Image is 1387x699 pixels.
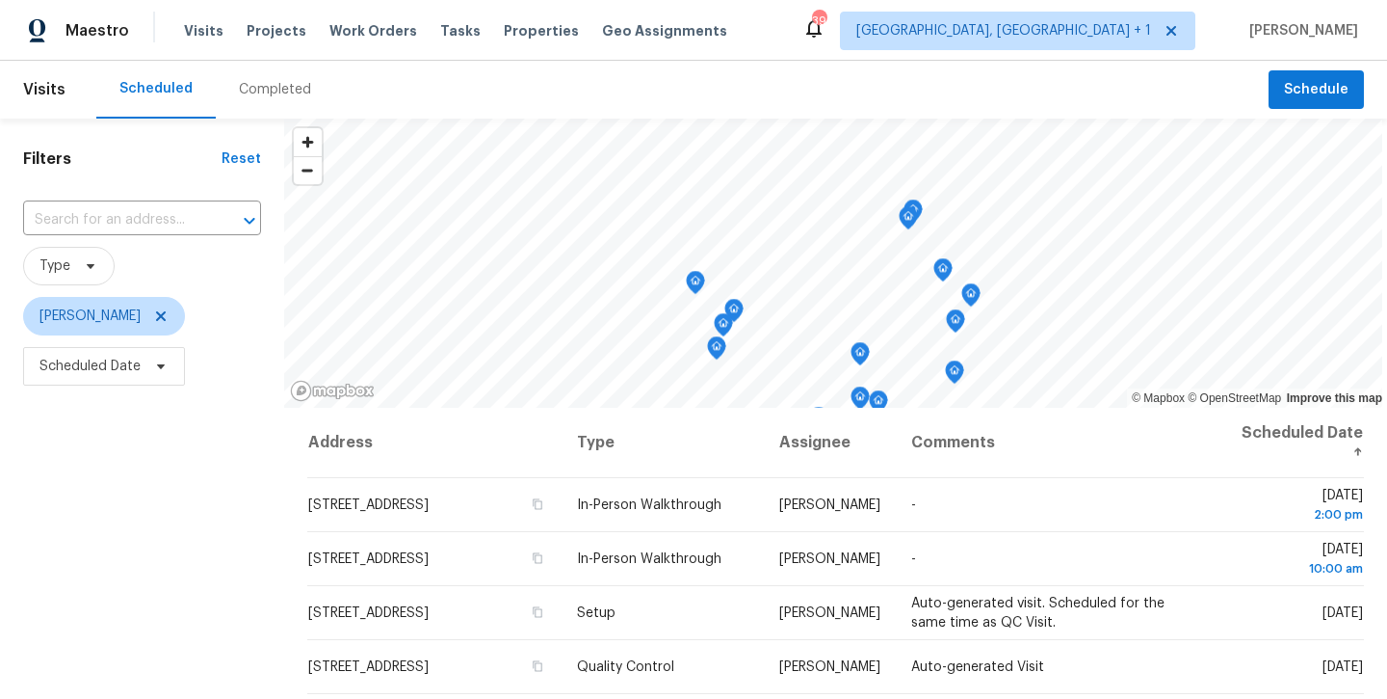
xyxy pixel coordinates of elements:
a: Mapbox [1132,391,1185,405]
div: Map marker [714,313,733,343]
span: [PERSON_NAME] [779,606,880,620]
div: Map marker [686,271,705,301]
span: Tasks [440,24,481,38]
span: Setup [577,606,615,620]
button: Copy Address [529,550,546,567]
div: Map marker [903,200,923,229]
span: Geo Assignments [602,21,727,40]
span: Maestro [65,21,129,40]
div: Completed [239,80,311,99]
span: [DATE] [1322,660,1363,674]
span: [PERSON_NAME] [779,552,880,566]
span: Type [39,256,70,276]
span: [DATE] [1322,606,1363,620]
button: Copy Address [529,658,546,675]
span: In-Person Walkthrough [577,552,721,566]
div: Map marker [945,361,964,390]
span: Properties [504,21,579,40]
span: Auto-generated visit. Scheduled for the same time as QC Visit. [911,597,1165,630]
span: Work Orders [329,21,417,40]
span: Visits [23,68,65,111]
span: Scheduled Date [39,357,141,376]
th: Comments [896,408,1213,478]
span: Schedule [1284,78,1348,102]
div: Map marker [851,387,870,417]
span: Zoom out [294,157,322,184]
span: [GEOGRAPHIC_DATA], [GEOGRAPHIC_DATA] + 1 [856,21,1151,40]
div: Map marker [724,299,744,329]
th: Address [307,408,562,478]
div: Map marker [933,258,953,288]
div: Map marker [851,342,870,372]
div: 2:00 pm [1229,505,1363,524]
h1: Filters [23,149,222,169]
input: Search for an address... [23,205,207,235]
button: Copy Address [529,496,546,513]
div: Map marker [707,336,726,366]
div: Reset [222,149,261,169]
div: Map marker [961,283,981,313]
a: Mapbox homepage [290,380,375,402]
a: Improve this map [1287,391,1382,405]
span: - [911,498,916,512]
a: OpenStreetMap [1188,391,1281,405]
button: Zoom in [294,128,322,156]
span: [STREET_ADDRESS] [308,660,429,674]
span: [DATE] [1229,543,1363,578]
span: Visits [184,21,223,40]
span: [DATE] [1229,489,1363,524]
span: [STREET_ADDRESS] [308,606,429,620]
button: Open [236,207,263,234]
span: [PERSON_NAME] [39,307,141,326]
span: Quality Control [577,660,674,674]
th: Type [562,408,765,478]
th: Assignee [764,408,896,478]
div: Scheduled [119,79,193,98]
button: Schedule [1269,70,1364,110]
div: 10:00 am [1229,559,1363,578]
span: Projects [247,21,306,40]
span: [STREET_ADDRESS] [308,498,429,512]
div: Map marker [946,309,965,339]
th: Scheduled Date ↑ [1214,408,1364,478]
span: [PERSON_NAME] [1242,21,1358,40]
div: Map marker [869,390,888,420]
span: [PERSON_NAME] [779,498,880,512]
span: Auto-generated Visit [911,660,1044,674]
span: [PERSON_NAME] [779,660,880,674]
div: Map marker [899,206,918,236]
canvas: Map [284,119,1382,408]
div: 39 [812,12,825,31]
div: Map marker [809,407,828,437]
span: In-Person Walkthrough [577,498,721,512]
span: - [911,552,916,566]
button: Zoom out [294,156,322,184]
span: [STREET_ADDRESS] [308,552,429,566]
button: Copy Address [529,604,546,621]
